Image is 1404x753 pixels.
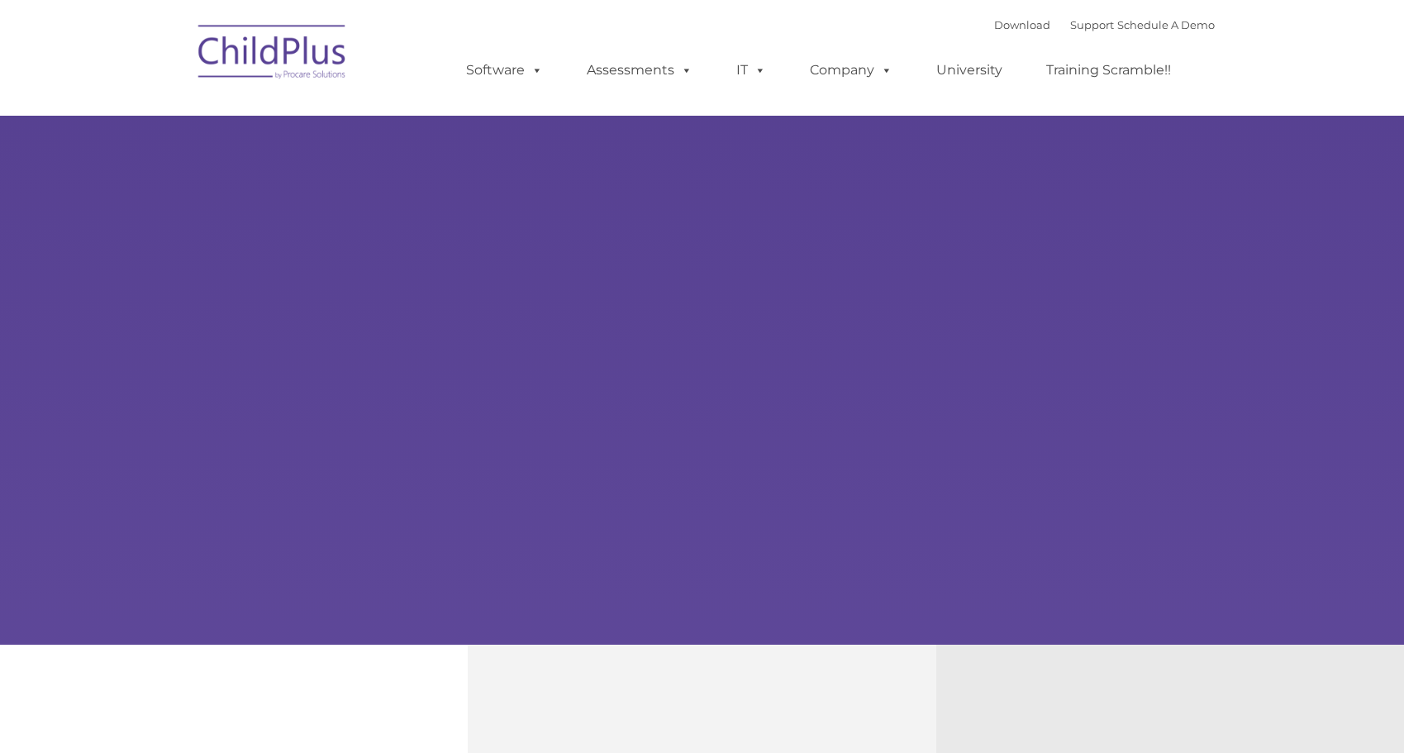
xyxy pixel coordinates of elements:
font: | [994,18,1215,31]
a: IT [720,54,783,87]
a: University [920,54,1019,87]
a: Training Scramble!! [1030,54,1187,87]
img: ChildPlus by Procare Solutions [190,13,355,96]
a: Schedule A Demo [1117,18,1215,31]
a: Software [450,54,559,87]
a: Assessments [570,54,709,87]
a: Support [1070,18,1114,31]
a: Download [994,18,1050,31]
a: Company [793,54,909,87]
